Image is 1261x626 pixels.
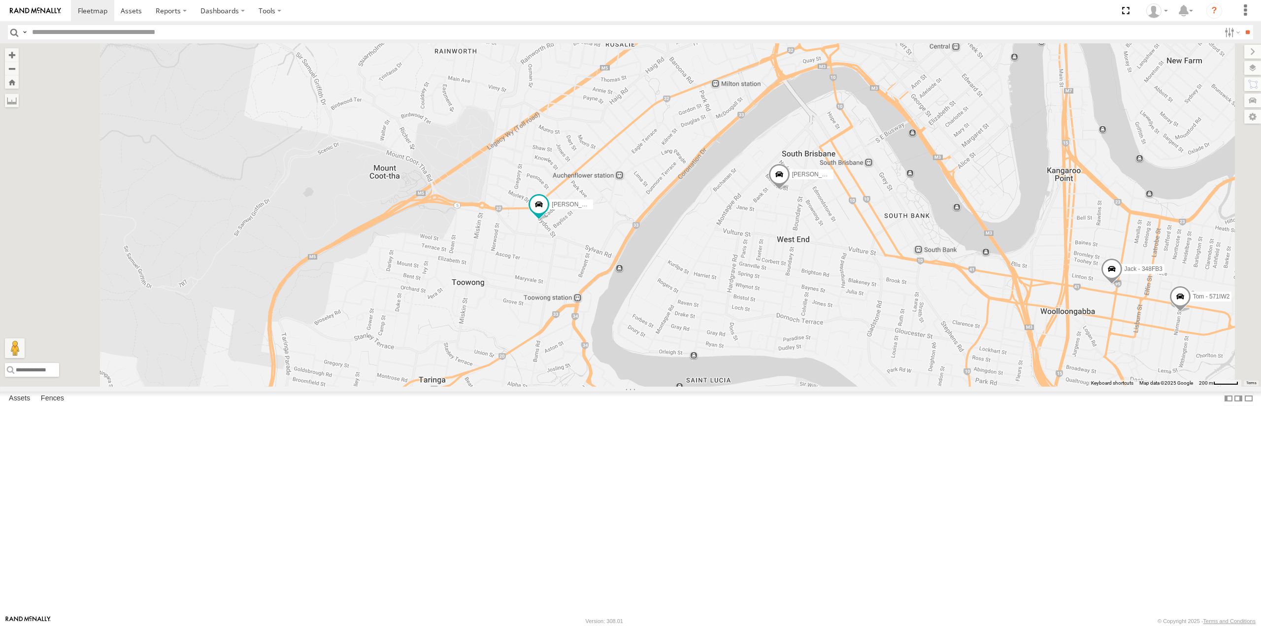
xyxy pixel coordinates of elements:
div: Marco DiBenedetto [1143,3,1171,18]
i: ? [1206,3,1222,19]
label: Measure [5,94,19,107]
label: Map Settings [1244,110,1261,124]
label: Hide Summary Table [1244,392,1254,406]
span: Jack - 348FB3 [1125,266,1162,273]
label: Search Query [21,25,29,39]
div: Version: 308.01 [586,618,623,624]
label: Dock Summary Table to the Left [1224,392,1233,406]
button: Map Scale: 200 m per 47 pixels [1196,380,1241,387]
a: Terms and Conditions [1203,618,1256,624]
button: Drag Pegman onto the map to open Street View [5,338,25,358]
span: [PERSON_NAME] - 063 EB2 [552,201,628,208]
label: Assets [4,392,35,406]
span: Map data ©2025 Google [1139,380,1193,386]
img: rand-logo.svg [10,7,61,14]
button: Zoom in [5,48,19,62]
label: Search Filter Options [1221,25,1242,39]
label: Dock Summary Table to the Right [1233,392,1243,406]
button: Zoom out [5,62,19,75]
a: Visit our Website [5,616,51,626]
span: Tom - 571IW2 [1193,294,1230,300]
div: © Copyright 2025 - [1158,618,1256,624]
span: [PERSON_NAME] - 017IP4 [792,171,864,178]
a: Terms (opens in new tab) [1246,381,1257,385]
button: Keyboard shortcuts [1091,380,1133,387]
label: Fences [36,392,69,406]
span: 200 m [1199,380,1213,386]
button: Zoom Home [5,75,19,89]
